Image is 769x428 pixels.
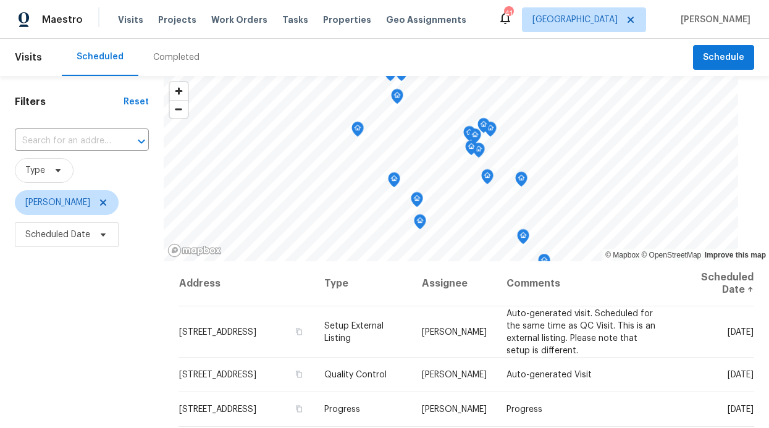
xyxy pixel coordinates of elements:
[728,405,754,414] span: [DATE]
[693,45,754,70] button: Schedule
[158,14,196,26] span: Projects
[153,51,200,64] div: Completed
[497,261,670,306] th: Comments
[705,251,766,259] a: Improve this map
[15,44,42,71] span: Visits
[481,169,494,188] div: Map marker
[170,82,188,100] button: Zoom in
[670,261,754,306] th: Scheduled Date ↑
[465,140,477,159] div: Map marker
[324,371,387,379] span: Quality Control
[676,14,750,26] span: [PERSON_NAME]
[506,405,542,414] span: Progress
[504,7,513,20] div: 41
[25,164,45,177] span: Type
[484,122,497,141] div: Map marker
[15,132,114,151] input: Search for an address...
[473,143,485,162] div: Map marker
[515,172,527,191] div: Map marker
[506,309,655,355] span: Auto-generated visit. Scheduled for the same time as QC Visit. This is an external listing. Pleas...
[133,133,150,150] button: Open
[469,128,481,148] div: Map marker
[422,327,487,336] span: [PERSON_NAME]
[463,126,476,145] div: Map marker
[293,403,305,414] button: Copy Address
[728,371,754,379] span: [DATE]
[15,96,124,108] h1: Filters
[170,101,188,118] span: Zoom out
[282,15,308,24] span: Tasks
[25,229,90,241] span: Scheduled Date
[314,261,412,306] th: Type
[532,14,618,26] span: [GEOGRAPHIC_DATA]
[412,261,497,306] th: Assignee
[386,14,466,26] span: Geo Assignments
[293,369,305,380] button: Copy Address
[324,405,360,414] span: Progress
[179,261,314,306] th: Address
[170,100,188,118] button: Zoom out
[506,371,592,379] span: Auto-generated Visit
[42,14,83,26] span: Maestro
[351,122,364,141] div: Map marker
[179,371,256,379] span: [STREET_ADDRESS]
[517,229,529,248] div: Map marker
[703,50,744,65] span: Schedule
[391,89,403,108] div: Map marker
[25,196,90,209] span: [PERSON_NAME]
[728,327,754,336] span: [DATE]
[538,254,550,273] div: Map marker
[118,14,143,26] span: Visits
[211,14,267,26] span: Work Orders
[388,172,400,191] div: Map marker
[179,327,256,336] span: [STREET_ADDRESS]
[422,371,487,379] span: [PERSON_NAME]
[77,51,124,63] div: Scheduled
[411,192,423,211] div: Map marker
[641,251,701,259] a: OpenStreetMap
[477,118,490,137] div: Map marker
[323,14,371,26] span: Properties
[179,405,256,414] span: [STREET_ADDRESS]
[167,243,222,258] a: Mapbox homepage
[414,214,426,233] div: Map marker
[422,405,487,414] span: [PERSON_NAME]
[124,96,149,108] div: Reset
[293,325,305,337] button: Copy Address
[605,251,639,259] a: Mapbox
[324,321,384,342] span: Setup External Listing
[164,76,738,261] canvas: Map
